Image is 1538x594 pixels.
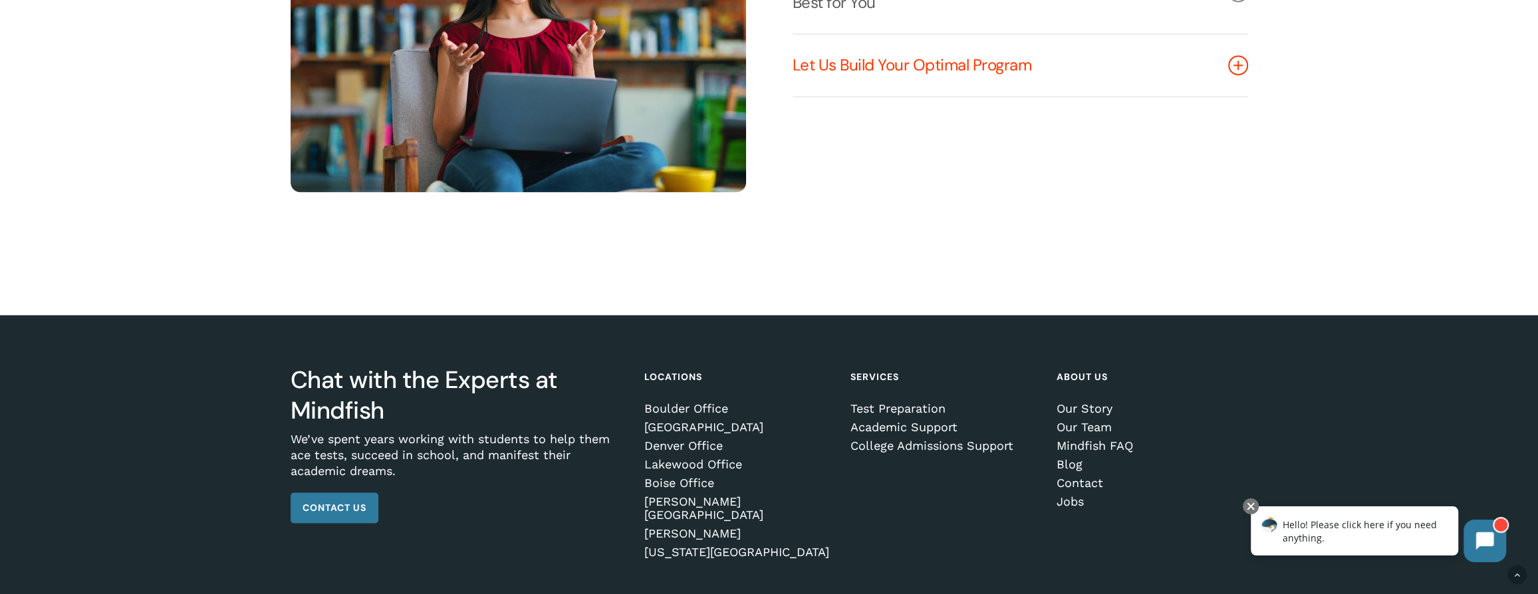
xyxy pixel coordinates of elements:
[1237,496,1519,575] iframe: Chatbot
[644,527,831,540] a: [PERSON_NAME]
[1056,365,1243,389] h4: About Us
[644,545,831,559] a: [US_STATE][GEOGRAPHIC_DATA]
[644,495,831,522] a: [PERSON_NAME][GEOGRAPHIC_DATA]
[644,402,831,415] a: Boulder Office
[644,476,831,490] a: Boise Office
[644,421,831,434] a: [GEOGRAPHIC_DATA]
[793,35,1248,96] a: Let Us Build Your Optimal Program
[850,402,1037,415] a: Test Preparation
[1056,458,1243,471] a: Blog
[291,431,626,492] p: We’ve spent years working with students to help them ace tests, succeed in school, and manifest t...
[291,365,626,426] h3: Chat with the Experts at Mindfish
[1056,421,1243,434] a: Our Team
[1056,495,1243,508] a: Jobs
[303,501,366,514] span: Contact Us
[1056,476,1243,490] a: Contact
[644,458,831,471] a: Lakewood Office
[850,439,1037,452] a: College Admissions Support
[850,421,1037,434] a: Academic Support
[1056,439,1243,452] a: Mindfish FAQ
[1056,402,1243,415] a: Our Story
[850,365,1037,389] h4: Services
[644,439,831,452] a: Denver Office
[291,492,378,523] a: Contact Us
[644,365,831,389] h4: Locations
